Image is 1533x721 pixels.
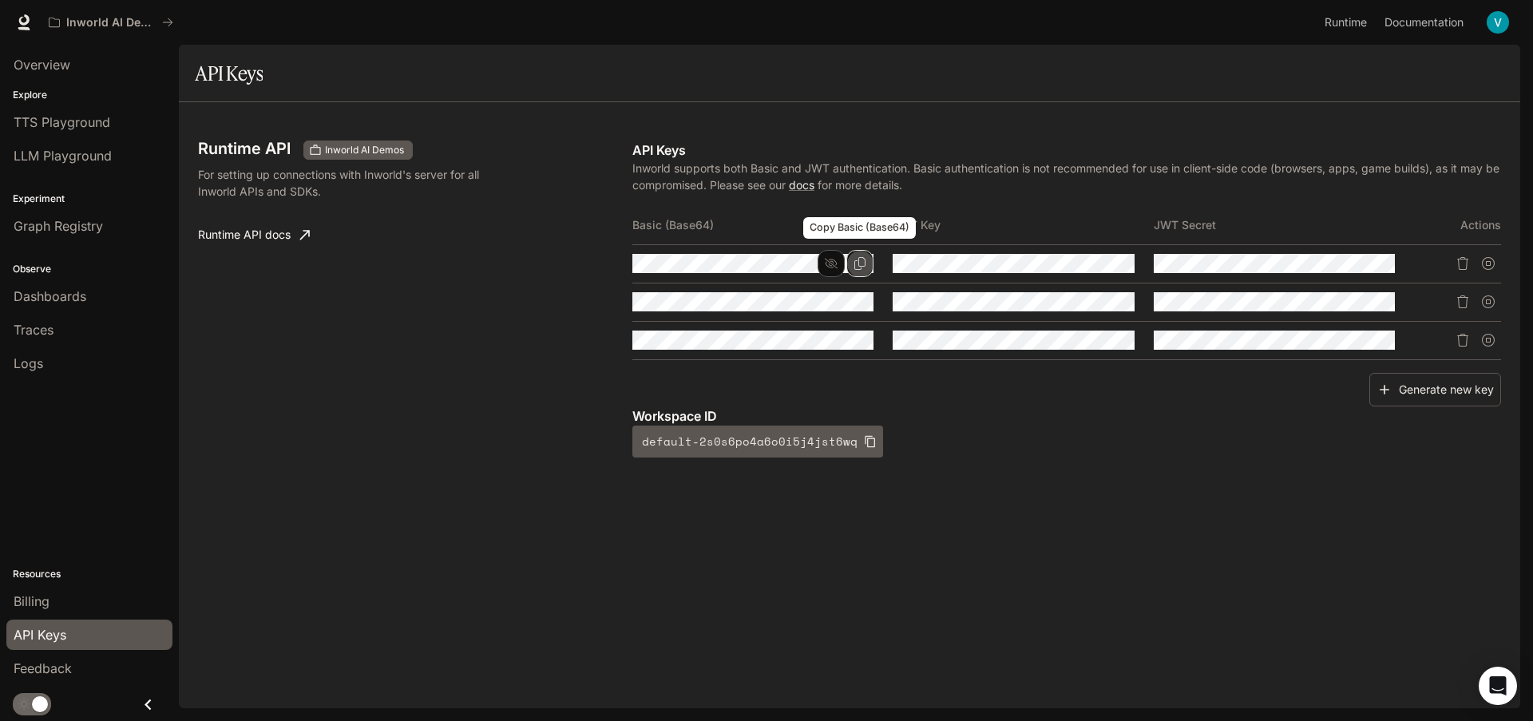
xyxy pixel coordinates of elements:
p: For setting up connections with Inworld's server for all Inworld APIs and SDKs. [198,166,514,200]
img: User avatar [1487,11,1509,34]
a: Runtime [1318,6,1377,38]
p: API Keys [632,141,1501,160]
p: Inworld AI Demos [66,16,156,30]
button: All workspaces [42,6,180,38]
th: Actions [1414,206,1501,244]
th: Basic (Base64) [632,206,893,244]
div: These keys will apply to your current workspace only [303,141,413,160]
button: Delete API key [1450,289,1476,315]
button: Delete API key [1450,327,1476,353]
span: Inworld AI Demos [319,143,410,157]
a: docs [789,178,814,192]
a: Documentation [1378,6,1476,38]
button: default-2s0s6po4a6o0i5j4jst6wq [632,426,883,458]
a: Runtime API docs [192,219,316,251]
p: Inworld supports both Basic and JWT authentication. Basic authentication is not recommended for u... [632,160,1501,193]
button: User avatar [1482,6,1514,38]
span: Runtime [1325,13,1367,33]
button: Suspend API key [1476,327,1501,353]
div: Open Intercom Messenger [1479,667,1517,705]
th: JWT Key [893,206,1153,244]
div: Copy Basic (Base64) [803,217,916,239]
th: JWT Secret [1154,206,1414,244]
button: Delete API key [1450,251,1476,276]
h1: API Keys [195,57,263,89]
button: Copy Basic (Base64) [846,250,873,277]
button: Generate new key [1369,373,1501,407]
button: Suspend API key [1476,289,1501,315]
span: Documentation [1384,13,1464,33]
h3: Runtime API [198,141,291,156]
p: Workspace ID [632,406,1501,426]
button: Suspend API key [1476,251,1501,276]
